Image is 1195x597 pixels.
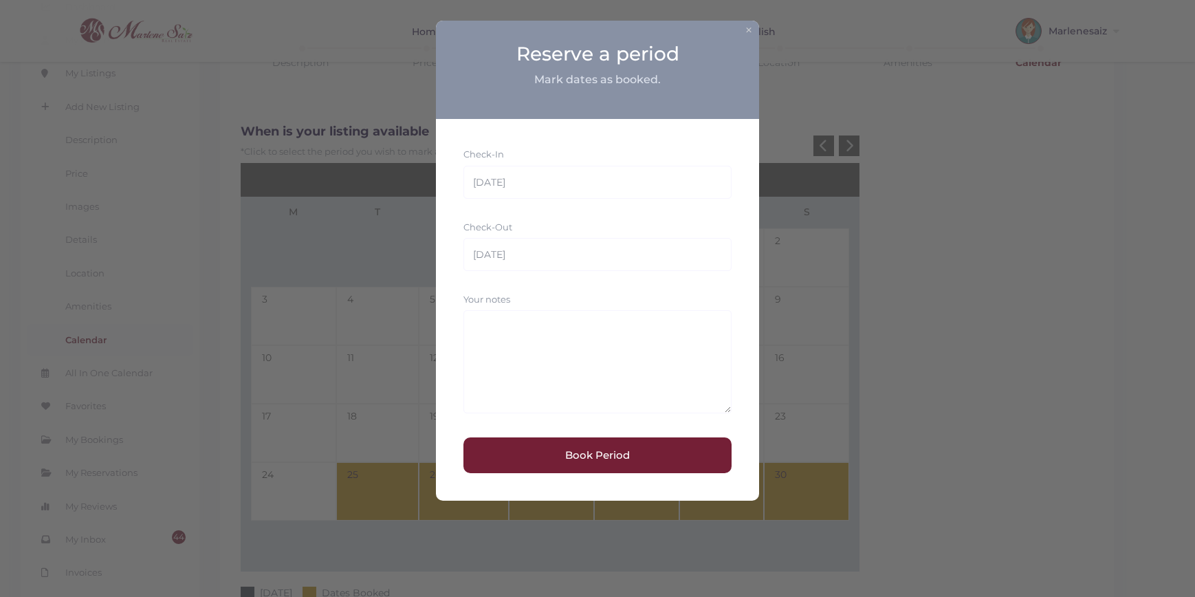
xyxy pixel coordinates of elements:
[463,437,732,473] button: Book Period
[534,72,661,88] h4: Mark dates as booked.
[446,41,749,66] h2: Reserve a period
[463,292,732,307] label: Your notes
[463,146,732,162] label: Check-In
[745,23,753,37] button: ×
[463,219,732,235] label: Check-Out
